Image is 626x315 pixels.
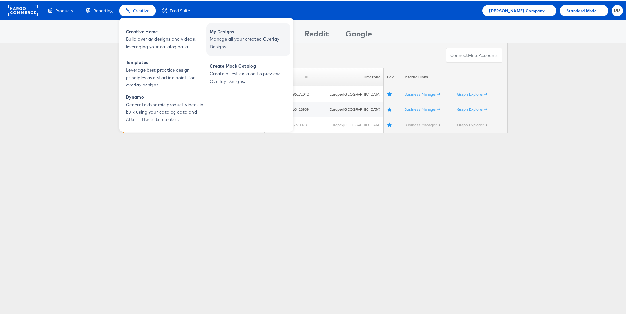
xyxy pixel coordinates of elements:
[489,6,545,13] span: [PERSON_NAME] Company
[446,47,502,61] button: ConnectmetaAccounts
[312,101,383,116] td: Europe/[GEOGRAPHIC_DATA]
[345,27,372,41] div: Google
[210,27,289,34] span: My Designs
[206,56,290,89] a: Create Mock Catalog Create a test catalog to preview Overlay Designs.
[126,100,205,122] span: Generate dynamic product videos in bulk using your catalog data and After Effects templates.
[566,6,597,13] span: Standard Mode
[312,116,383,131] td: Europe/[GEOGRAPHIC_DATA]
[126,58,205,65] span: Templates
[123,22,206,55] a: Creative Home Build overlay designs and videos, leveraging your catalog data.
[55,6,73,12] span: Products
[126,34,205,49] span: Build overlay designs and videos, leveraging your catalog data.
[405,106,440,110] a: Business Manager
[170,6,190,12] span: Feed Suite
[457,121,487,126] a: Graph Explorer
[93,6,113,12] span: Reporting
[457,106,487,110] a: Graph Explorer
[614,7,620,12] span: RR
[304,27,329,41] div: Reddit
[405,121,440,126] a: Business Manager
[405,90,440,95] a: Business Manager
[468,51,479,57] span: meta
[210,69,289,84] span: Create a test catalog to preview Overlay Designs.
[457,90,487,95] a: Graph Explorer
[126,27,205,34] span: Creative Home
[123,91,206,124] a: Dynamo Generate dynamic product videos in bulk using your catalog data and After Effects templates.
[126,92,205,100] span: Dynamo
[312,66,383,85] th: Timezone
[123,56,206,89] a: Templates Leverage best practice design principles as a starting point for overlay designs.
[210,34,289,49] span: Manage all your created Overlay Designs.
[312,85,383,101] td: Europe/[GEOGRAPHIC_DATA]
[206,22,290,55] a: My Designs Manage all your created Overlay Designs.
[210,61,289,69] span: Create Mock Catalog
[126,65,205,87] span: Leverage best practice design principles as a starting point for overlay designs.
[133,6,149,12] span: Creative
